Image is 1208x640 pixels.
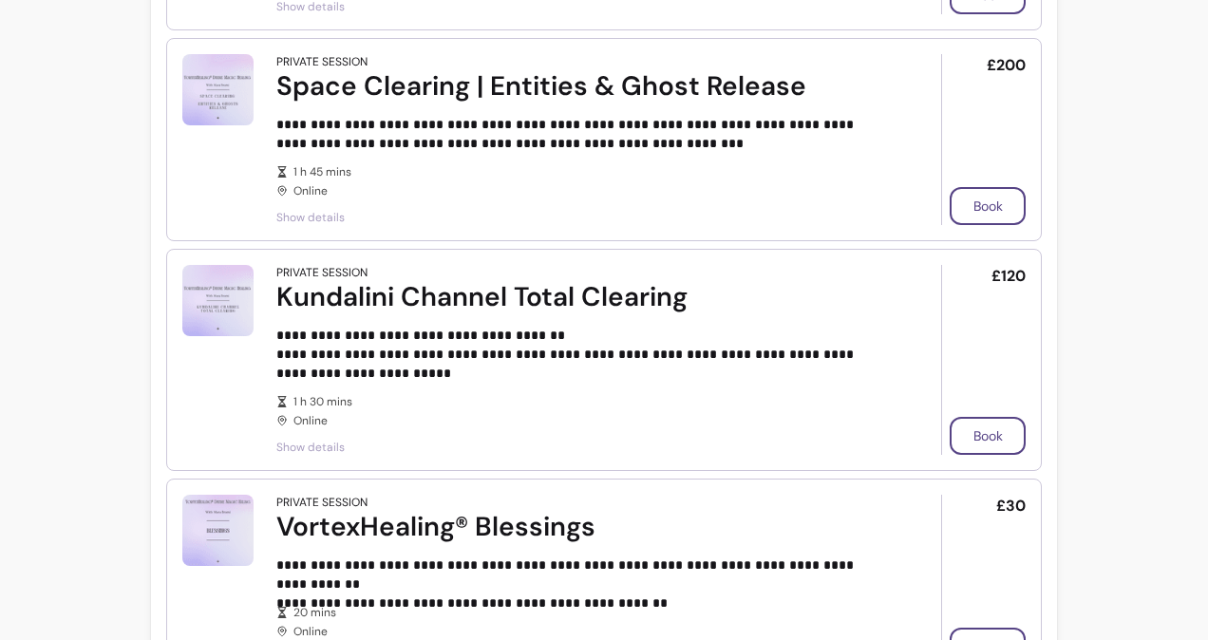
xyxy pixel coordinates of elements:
[276,69,888,104] div: Space Clearing | Entities & Ghost Release
[276,280,888,314] div: Kundalini Channel Total Clearing
[276,210,888,225] span: Show details
[182,495,254,566] img: VortexHealing® Blessings
[293,164,888,179] span: 1 h 45 mins
[293,605,888,620] span: 20 mins
[182,265,254,336] img: Kundalini Channel Total Clearing
[182,54,254,125] img: Space Clearing | Entities & Ghost Release
[276,440,888,455] span: Show details
[991,265,1026,288] span: £120
[276,54,368,69] div: Private Session
[950,187,1026,225] button: Book
[996,495,1026,518] span: £30
[276,265,368,280] div: Private Session
[276,164,888,198] div: Online
[276,510,888,544] div: VortexHealing® Blessings
[276,605,888,639] div: Online
[276,495,368,510] div: Private Session
[987,54,1026,77] span: £200
[276,394,888,428] div: Online
[950,417,1026,455] button: Book
[293,394,888,409] span: 1 h 30 mins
